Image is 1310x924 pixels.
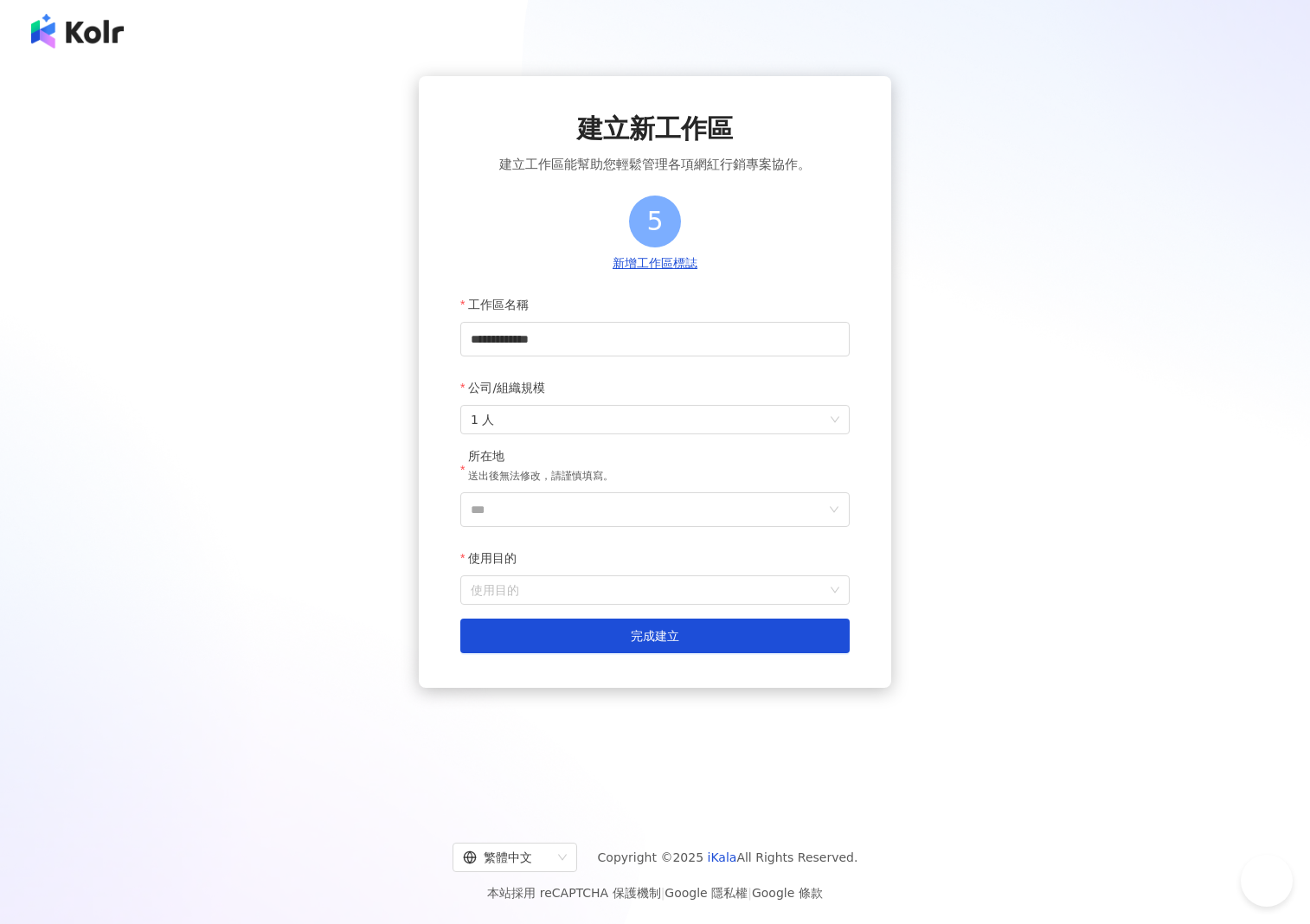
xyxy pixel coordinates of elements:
[607,254,703,273] button: 新增工作區標誌
[460,322,850,356] input: 工作區名稱
[468,448,613,465] div: 所在地
[1241,855,1293,907] iframe: Help Scout Beacon - Open
[829,504,839,515] span: down
[460,541,530,575] label: 使用目的
[463,844,551,871] div: 繁體中文
[31,14,124,48] img: logo
[471,406,839,433] span: 1 人
[460,287,542,322] label: 工作區名稱
[460,619,850,653] button: 完成建立
[631,629,679,643] span: 完成建立
[752,886,823,900] a: Google 條款
[661,886,665,900] span: |
[468,468,613,485] p: 送出後無法修改，請謹慎填寫。
[748,886,752,900] span: |
[487,882,822,903] span: 本站採用 reCAPTCHA 保護機制
[598,847,858,868] span: Copyright © 2025 All Rights Reserved.
[499,154,811,175] span: 建立工作區能幫助您輕鬆管理各項網紅行銷專案協作。
[708,850,737,864] a: iKala
[460,370,558,405] label: 公司/組織規模
[665,886,748,900] a: Google 隱私權
[646,201,663,241] span: 5
[577,111,733,147] span: 建立新工作區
